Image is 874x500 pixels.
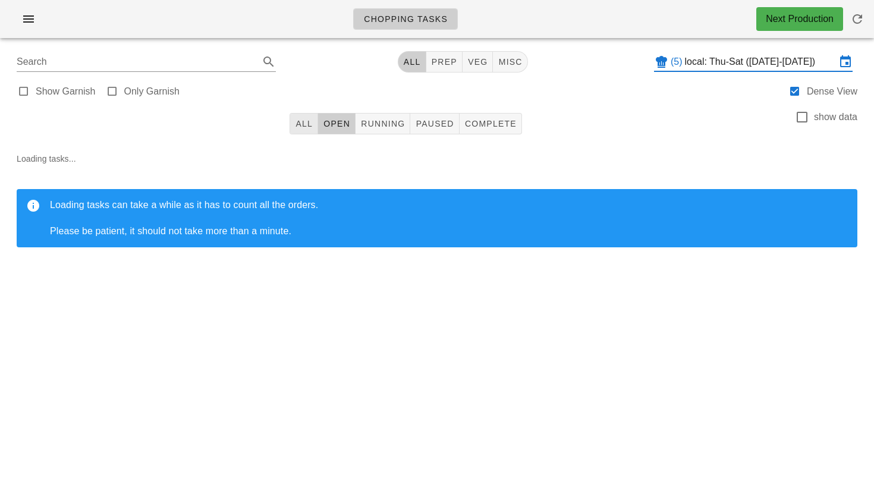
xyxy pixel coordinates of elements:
[431,57,457,67] span: prep
[36,86,96,98] label: Show Garnish
[363,14,448,24] span: Chopping Tasks
[463,51,493,73] button: veg
[353,8,458,30] a: Chopping Tasks
[807,86,857,98] label: Dense View
[323,119,350,128] span: Open
[124,86,180,98] label: Only Garnish
[671,56,685,68] div: (5)
[50,199,848,238] div: Loading tasks can take a while as it has to count all the orders. Please be patient, it should no...
[498,57,522,67] span: misc
[7,143,867,266] div: Loading tasks...
[766,12,834,26] div: Next Production
[426,51,463,73] button: prep
[318,113,356,134] button: Open
[415,119,454,128] span: Paused
[360,119,405,128] span: Running
[814,111,857,123] label: show data
[410,113,459,134] button: Paused
[403,57,421,67] span: All
[493,51,527,73] button: misc
[467,57,488,67] span: veg
[464,119,517,128] span: Complete
[295,119,313,128] span: All
[356,113,410,134] button: Running
[290,113,318,134] button: All
[460,113,522,134] button: Complete
[398,51,426,73] button: All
